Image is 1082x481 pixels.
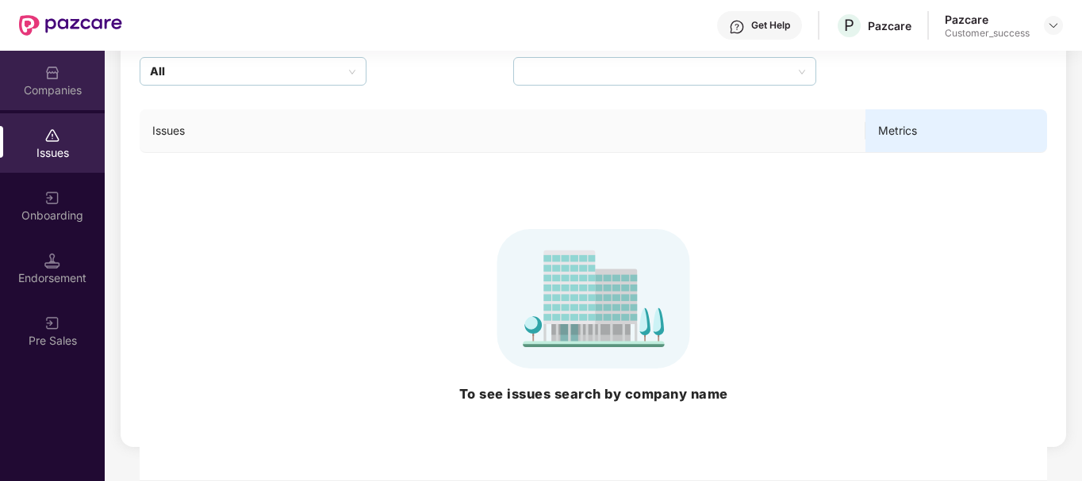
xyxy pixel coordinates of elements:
[751,19,790,32] div: Get Help
[140,109,865,153] th: Issues
[945,27,1030,40] div: Customer_success
[19,15,122,36] img: New Pazcare Logo
[150,63,165,80] b: All
[152,229,1034,368] img: svg+xml;base64,PHN2ZyB4bWxucz0iaHR0cDovL3d3dy53My5vcmcvMjAwMC9zdmciIHhtbG5zOnhsaW5rPSJodHRwOi8vd3...
[868,18,911,33] div: Pazcare
[44,315,60,331] img: svg+xml;base64,PHN2ZyB3aWR0aD0iMjAiIGhlaWdodD0iMjAiIHZpZXdCb3g9IjAgMCAyMCAyMCIgZmlsbD0ibm9uZSIgeG...
[44,190,60,206] img: svg+xml;base64,PHN2ZyB3aWR0aD0iMjAiIGhlaWdodD0iMjAiIHZpZXdCb3g9IjAgMCAyMCAyMCIgZmlsbD0ibm9uZSIgeG...
[152,384,1034,405] h3: To see issues search by company name
[844,16,854,35] span: P
[44,253,60,269] img: svg+xml;base64,PHN2ZyB3aWR0aD0iMTQuNSIgaGVpZ2h0PSIxNC41IiB2aWV3Qm94PSIwIDAgMTYgMTYiIGZpbGw9Im5vbm...
[945,12,1030,27] div: Pazcare
[44,65,60,81] img: svg+xml;base64,PHN2ZyBpZD0iQ29tcGFuaWVzIiB4bWxucz0iaHR0cDovL3d3dy53My5vcmcvMjAwMC9zdmciIHdpZHRoPS...
[729,19,745,35] img: svg+xml;base64,PHN2ZyBpZD0iSGVscC0zMngzMiIgeG1sbnM9Imh0dHA6Ly93d3cudzMub3JnLzIwMDAvc3ZnIiB3aWR0aD...
[1047,19,1060,32] img: svg+xml;base64,PHN2ZyBpZD0iRHJvcGRvd24tMzJ4MzIiIHhtbG5zPSJodHRwOi8vd3d3LnczLm9yZy8yMDAwL3N2ZyIgd2...
[44,128,60,143] img: svg+xml;base64,PHN2ZyBpZD0iSXNzdWVzX2Rpc2FibGVkIiB4bWxucz0iaHR0cDovL3d3dy53My5vcmcvMjAwMC9zdmciIH...
[878,122,1034,139] span: Metrics
[798,68,806,76] span: down
[348,68,356,76] span: down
